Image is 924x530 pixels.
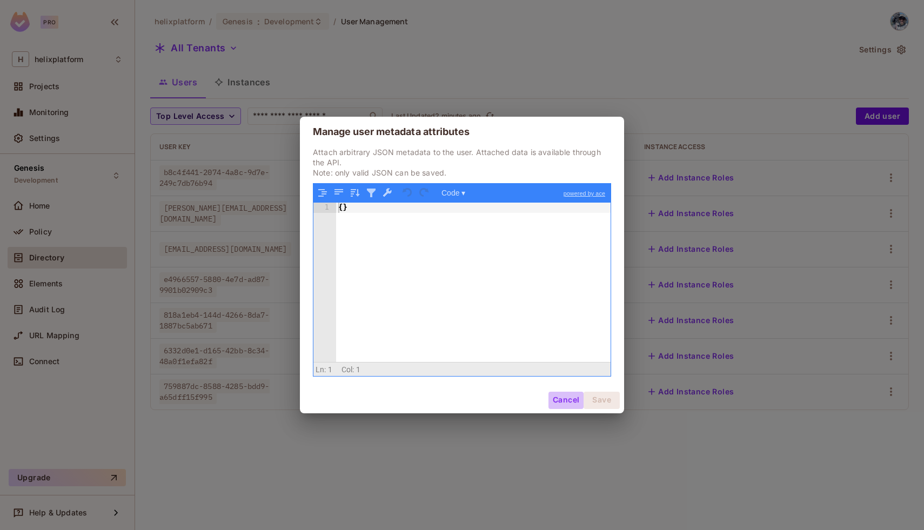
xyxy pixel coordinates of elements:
button: Sort contents [348,186,362,200]
button: Compact JSON data, remove all whitespaces (Ctrl+Shift+I) [332,186,346,200]
button: Filter, sort, or transform contents [364,186,378,200]
span: 1 [328,365,332,374]
span: Col: [342,365,354,374]
p: Attach arbitrary JSON metadata to the user. Attached data is available through the API. Note: onl... [313,147,611,178]
button: Format JSON data, with proper indentation and line feeds (Ctrl+I) [316,186,330,200]
span: Ln: [316,365,326,374]
button: Save [584,392,620,409]
a: powered by ace [558,184,611,203]
div: 1 [313,203,336,213]
button: Redo (Ctrl+Shift+Z) [417,186,431,200]
button: Undo last action (Ctrl+Z) [401,186,415,200]
button: Code ▾ [438,186,469,200]
h2: Manage user metadata attributes [300,117,624,147]
button: Cancel [548,392,584,409]
span: 1 [356,365,360,374]
button: Repair JSON: fix quotes and escape characters, remove comments and JSONP notation, turn JavaScrip... [380,186,394,200]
